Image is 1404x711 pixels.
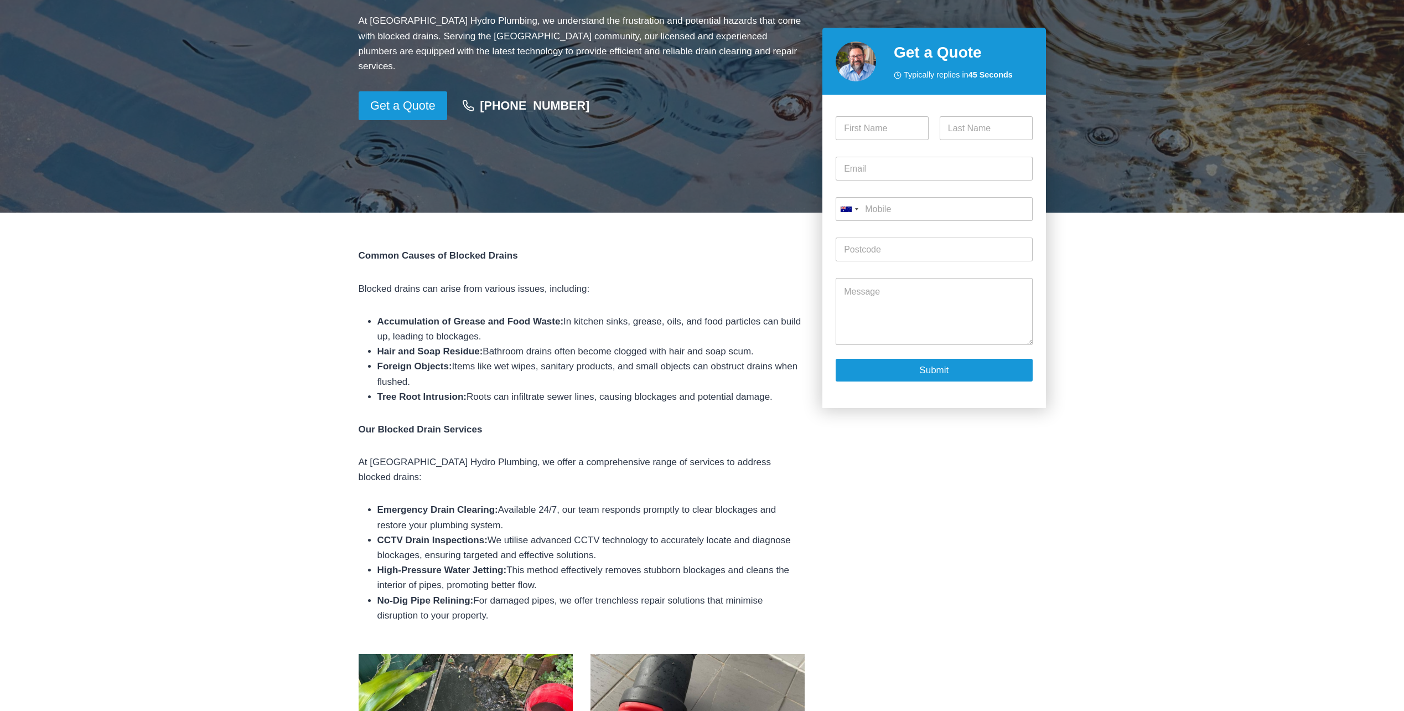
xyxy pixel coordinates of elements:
[377,502,805,532] li: Available 24/7, our team responds promptly to clear blockages and restore your plumbing system.​
[968,70,1013,79] strong: 45 Seconds
[836,116,929,140] input: First Name
[904,69,1013,81] span: Typically replies in
[377,593,805,623] li: For damaged pipes, we offer trenchless repair solutions that minimise disruption to your property.​
[894,41,1033,64] h2: Get a Quote
[836,157,1032,181] input: Email
[359,250,518,261] strong: Common Causes of Blocked Drains
[370,96,436,116] span: Get a Quote
[377,361,452,372] strong: Foreign Objects:
[359,91,448,120] a: Get a Quote
[452,93,600,118] a: [PHONE_NUMBER]
[377,535,488,545] strong: CCTV Drain Inspections:
[377,533,805,563] li: We utilise advanced CCTV technology to accurately locate and diagnose blockages, ensuring targete...
[377,504,498,515] strong: Emergency Drain Clearing:
[480,99,589,112] strong: [PHONE_NUMBER]
[836,358,1032,381] button: Submit
[377,316,564,327] strong: Accumulation of Grease and Food Waste:
[359,424,483,435] strong: Our Blocked Drain Services
[377,346,483,357] strong: Hair and Soap Residue:
[940,116,1033,140] input: Last Name
[377,563,805,592] li: This method effectively removes stubborn blockages and cleans the interior of pipes, promoting be...
[359,281,805,296] p: Blocked drains can arise from various issues, including:
[836,197,862,221] button: Selected country
[377,595,474,606] strong: No-Dig Pipe Relining:
[377,314,805,344] li: In kitchen sinks, grease, oils, and food particles can build up, leading to blockages.​
[377,344,805,359] li: Bathroom drains often become clogged with hair and soap scum.​
[377,565,507,575] strong: High-Pressure Water Jetting:
[377,391,467,402] strong: Tree Root Intrusion:
[359,455,805,485] p: At [GEOGRAPHIC_DATA] Hydro Plumbing, we offer a comprehensive range of services to address blocke...
[836,197,1032,221] input: Mobile
[377,389,805,404] li: Roots can infiltrate sewer lines, causing blockages and potential damage.​
[359,13,805,74] p: At [GEOGRAPHIC_DATA] Hydro Plumbing, we understand the frustration and potential hazards that com...
[836,238,1032,261] input: Postcode
[377,359,805,389] li: Items like wet wipes, sanitary products, and small objects can obstruct drains when flushed.​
